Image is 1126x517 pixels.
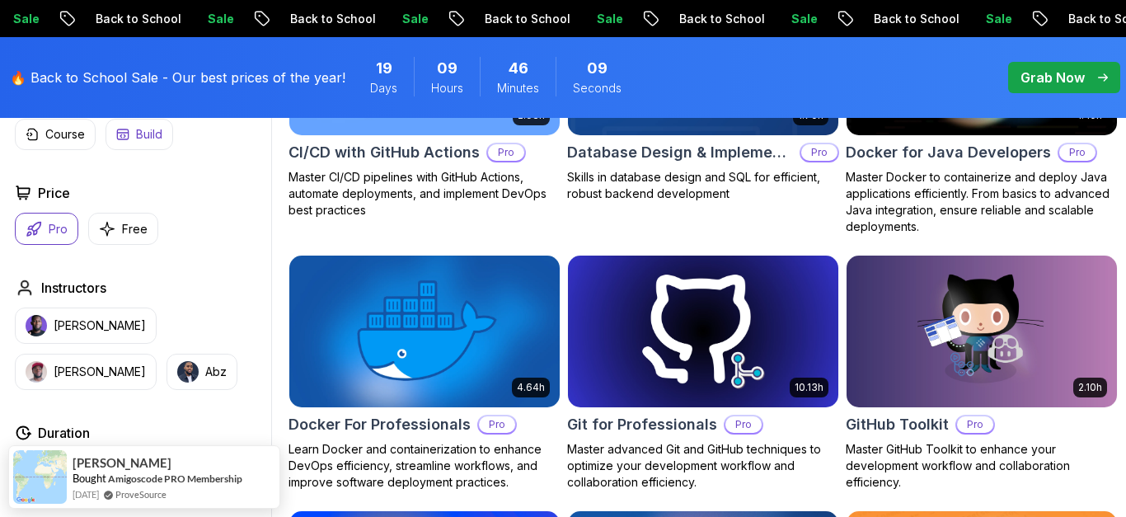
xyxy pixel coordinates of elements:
a: GitHub Toolkit card2.10hGitHub ToolkitProMaster GitHub Toolkit to enhance your development workfl... [846,255,1118,491]
img: Docker For Professionals card [289,256,560,407]
p: Back to School [81,11,193,27]
button: Free [88,213,158,245]
img: Git for Professionals card [568,256,838,407]
span: [DATE] [73,487,99,501]
h2: Git for Professionals [567,413,717,436]
h2: Duration [38,423,90,443]
button: Build [106,119,173,150]
h2: GitHub Toolkit [846,413,949,436]
img: provesource social proof notification image [13,450,67,504]
span: 46 Minutes [509,57,528,80]
p: 4.64h [517,381,545,394]
p: Sale [971,11,1024,27]
p: Pro [49,221,68,237]
p: Master GitHub Toolkit to enhance your development workflow and collaboration efficiency. [846,441,1118,491]
span: 9 Seconds [587,57,608,80]
p: Back to School [859,11,971,27]
a: Git for Professionals card10.13hGit for ProfessionalsProMaster advanced Git and GitHub techniques... [567,255,839,491]
button: instructor img[PERSON_NAME] [15,308,157,344]
p: 10.13h [795,381,823,394]
h2: Docker for Java Developers [846,141,1051,164]
span: Minutes [497,80,539,96]
p: Back to School [470,11,582,27]
button: instructor img[PERSON_NAME] [15,354,157,390]
button: instructor imgAbz [167,354,237,390]
span: 9 Hours [437,57,457,80]
p: Sale [776,11,829,27]
p: 🔥 Back to School Sale - Our best prices of the year! [10,68,345,87]
img: instructor img [177,361,199,383]
p: Pro [957,416,993,433]
button: Pro [15,213,78,245]
a: Amigoscode PRO Membership [108,472,242,485]
span: Days [370,80,397,96]
h2: CI/CD with GitHub Actions [289,141,480,164]
span: Bought [73,472,106,485]
a: ProveSource [115,487,167,501]
p: Grab Now [1020,68,1085,87]
p: Pro [801,144,837,161]
p: Abz [205,364,227,380]
a: Docker For Professionals card4.64hDocker For ProfessionalsProLearn Docker and containerization to... [289,255,561,491]
p: Sale [387,11,440,27]
img: instructor img [26,361,47,383]
img: instructor img [26,315,47,336]
p: Back to School [664,11,776,27]
p: Back to School [275,11,387,27]
p: [PERSON_NAME] [54,364,146,380]
p: Sale [582,11,635,27]
p: Pro [479,416,515,433]
span: Seconds [573,80,622,96]
p: Build [136,126,162,143]
h2: Price [38,183,70,203]
p: Master advanced Git and GitHub techniques to optimize your development workflow and collaboration... [567,441,839,491]
h2: Docker For Professionals [289,413,471,436]
p: Sale [193,11,246,27]
h2: Instructors [41,278,106,298]
p: Pro [488,144,524,161]
h2: Database Design & Implementation [567,141,793,164]
p: Master CI/CD pipelines with GitHub Actions, automate deployments, and implement DevOps best pract... [289,169,561,219]
p: Learn Docker and containerization to enhance DevOps efficiency, streamline workflows, and improve... [289,441,561,491]
p: Course [45,126,85,143]
p: 2.10h [1078,381,1102,394]
img: GitHub Toolkit card [847,256,1117,407]
p: Free [122,221,148,237]
p: Skills in database design and SQL for efficient, robust backend development [567,169,839,202]
span: Hours [431,80,463,96]
span: 19 Days [376,57,392,80]
p: Master Docker to containerize and deploy Java applications efficiently. From basics to advanced J... [846,169,1118,235]
p: [PERSON_NAME] [54,317,146,334]
p: Pro [1059,144,1096,161]
p: Pro [725,416,762,433]
button: Course [15,119,96,150]
span: [PERSON_NAME] [73,456,171,470]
